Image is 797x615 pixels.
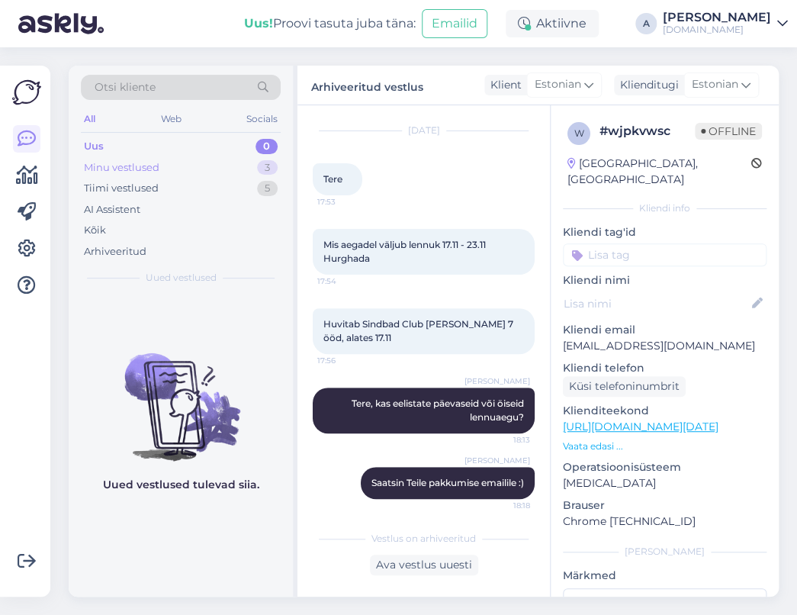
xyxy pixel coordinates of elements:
[563,201,766,215] div: Kliendi info
[323,173,342,185] span: Tere
[84,244,146,259] div: Arhiveeritud
[244,16,273,31] b: Uus!
[563,514,766,530] p: Chrome [TECHNICAL_ID]
[567,156,751,188] div: [GEOGRAPHIC_DATA], [GEOGRAPHIC_DATA]
[663,24,771,36] div: [DOMAIN_NAME]
[563,224,766,240] p: Kliendi tag'id
[158,109,185,129] div: Web
[563,376,686,397] div: Küsi telefoninumbrit
[563,475,766,491] p: [MEDICAL_DATA]
[563,497,766,514] p: Brauser
[257,181,278,196] div: 5
[95,79,156,95] span: Otsi kliente
[506,10,599,37] div: Aktiivne
[313,124,535,137] div: [DATE]
[243,109,281,129] div: Socials
[352,398,526,423] span: Tere, kas eelistate päevaseid või öiseid lennuaegu?
[84,223,106,238] div: Kõik
[563,568,766,584] p: Märkmed
[69,326,293,463] img: No chats
[371,477,524,488] span: Saatsin Teile pakkumise emailile :)
[692,76,738,93] span: Estonian
[464,455,530,466] span: [PERSON_NAME]
[563,459,766,475] p: Operatsioonisüsteem
[484,77,522,93] div: Klient
[317,196,374,208] span: 17:53
[464,375,530,387] span: [PERSON_NAME]
[84,202,140,217] div: AI Assistent
[311,75,423,95] label: Arhiveeritud vestlus
[663,11,788,36] a: [PERSON_NAME][DOMAIN_NAME]
[635,13,657,34] div: A
[563,272,766,288] p: Kliendi nimi
[563,338,766,354] p: [EMAIL_ADDRESS][DOMAIN_NAME]
[563,440,766,453] p: Vaata edasi ...
[257,160,278,175] div: 3
[695,123,762,140] span: Offline
[84,139,104,154] div: Uus
[563,322,766,338] p: Kliendi email
[563,403,766,419] p: Klienditeekond
[535,76,581,93] span: Estonian
[370,555,478,575] div: Ava vestlus uuesti
[12,78,41,107] img: Askly Logo
[599,122,695,140] div: # wjpkvwsc
[473,500,530,511] span: 18:18
[563,420,718,433] a: [URL][DOMAIN_NAME][DATE]
[84,181,159,196] div: Tiimi vestlused
[146,271,217,285] span: Uued vestlused
[564,295,749,312] input: Lisa nimi
[317,275,374,287] span: 17:54
[371,532,476,546] span: Vestlus on arhiveeritud
[663,11,771,24] div: [PERSON_NAME]
[614,77,679,93] div: Klienditugi
[317,355,374,366] span: 17:56
[255,139,278,154] div: 0
[422,9,487,38] button: Emailid
[244,14,416,33] div: Proovi tasuta juba täna:
[563,545,766,559] div: [PERSON_NAME]
[84,160,159,175] div: Minu vestlused
[81,109,98,129] div: All
[563,243,766,266] input: Lisa tag
[323,239,488,264] span: Mis aegadel väljub lennuk 17.11 - 23.11 Hurghada
[103,477,259,493] p: Uued vestlused tulevad siia.
[574,127,584,139] span: w
[473,434,530,446] span: 18:13
[563,360,766,376] p: Kliendi telefon
[323,318,516,343] span: Huvitab Sindbad Club [PERSON_NAME] 7 ööd, alates 17.11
